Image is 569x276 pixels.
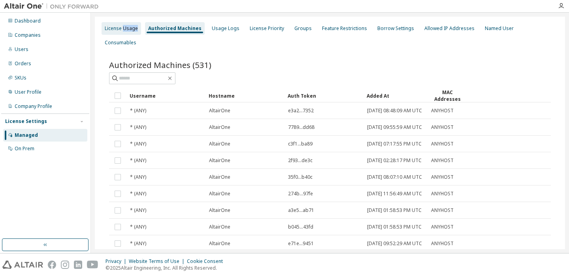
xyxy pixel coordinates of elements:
img: altair_logo.svg [2,261,43,269]
span: ANYHOST [431,207,454,214]
span: * (ANY) [130,191,146,197]
div: License Usage [105,25,138,32]
div: Website Terms of Use [129,258,187,265]
span: e71e...9451 [288,240,314,247]
div: Cookie Consent [187,258,228,265]
div: Companies [15,32,41,38]
span: a3e5...ab71 [288,207,314,214]
span: * (ANY) [130,157,146,164]
div: Users [15,46,28,53]
span: 274b...97fe [288,191,313,197]
span: ANYHOST [431,124,454,130]
div: Auth Token [288,89,360,102]
div: Hostname [209,89,281,102]
div: Company Profile [15,103,52,110]
span: [DATE] 08:48:09 AM UTC [367,108,422,114]
span: ANYHOST [431,141,454,147]
div: Usage Logs [212,25,239,32]
span: AltairOne [209,240,230,247]
span: ANYHOST [431,157,454,164]
span: [DATE] 09:52:29 AM UTC [367,240,422,247]
img: linkedin.svg [74,261,82,269]
span: * (ANY) [130,224,146,230]
img: youtube.svg [87,261,98,269]
div: Managed [15,132,38,138]
span: * (ANY) [130,141,146,147]
span: * (ANY) [130,174,146,180]
span: [DATE] 09:55:59 AM UTC [367,124,422,130]
div: MAC Addresses [431,89,464,102]
div: Allowed IP Addresses [424,25,475,32]
img: facebook.svg [48,261,56,269]
span: ANYHOST [431,240,454,247]
span: c3f1...ba89 [288,141,313,147]
span: AltairOne [209,157,230,164]
span: * (ANY) [130,124,146,130]
div: Privacy [106,258,129,265]
div: Borrow Settings [377,25,414,32]
span: [DATE] 02:28:17 PM UTC [367,157,422,164]
span: AltairOne [209,124,230,130]
span: [DATE] 08:07:10 AM UTC [367,174,422,180]
span: AltairOne [209,207,230,214]
span: b045...43fd [288,224,313,230]
div: On Prem [15,146,34,152]
div: Dashboard [15,18,41,24]
div: Added At [367,89,424,102]
div: Authorized Machines [148,25,202,32]
div: Username [130,89,202,102]
span: ANYHOST [431,224,454,230]
img: Altair One [4,2,103,10]
span: ANYHOST [431,191,454,197]
span: e3a2...7352 [288,108,314,114]
span: [DATE] 01:58:53 PM UTC [367,207,422,214]
div: Orders [15,60,31,67]
span: Authorized Machines (531) [109,59,211,70]
p: © 2025 Altair Engineering, Inc. All Rights Reserved. [106,265,228,271]
span: * (ANY) [130,207,146,214]
span: [DATE] 01:58:53 PM UTC [367,224,422,230]
span: AltairOne [209,224,230,230]
span: AltairOne [209,191,230,197]
div: License Priority [250,25,284,32]
span: ANYHOST [431,174,454,180]
span: 7789...dd68 [288,124,315,130]
span: 2f93...de3c [288,157,313,164]
span: * (ANY) [130,240,146,247]
span: [DATE] 11:56:49 AM UTC [367,191,422,197]
span: ANYHOST [431,108,454,114]
span: 35f0...b40c [288,174,313,180]
div: User Profile [15,89,41,95]
img: instagram.svg [61,261,69,269]
span: AltairOne [209,141,230,147]
div: Consumables [105,40,136,46]
span: * (ANY) [130,108,146,114]
span: AltairOne [209,108,230,114]
div: Feature Restrictions [322,25,367,32]
div: Groups [294,25,312,32]
div: License Settings [5,118,47,125]
span: [DATE] 07:17:55 PM UTC [367,141,422,147]
div: Named User [485,25,514,32]
span: AltairOne [209,174,230,180]
div: SKUs [15,75,26,81]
